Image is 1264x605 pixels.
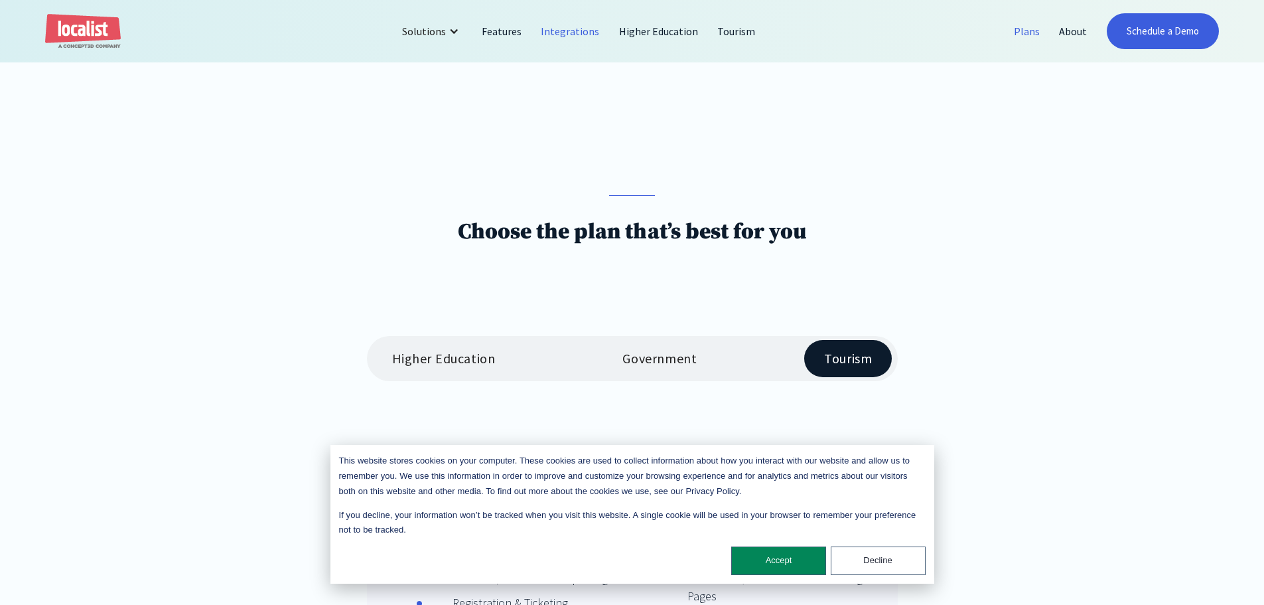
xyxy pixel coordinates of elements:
[824,351,872,367] div: Tourism
[392,15,472,47] div: Solutions
[831,547,926,575] button: Decline
[402,23,446,39] div: Solutions
[731,547,826,575] button: Accept
[339,508,926,539] p: If you decline, your information won’t be tracked when you visit this website. A single cookie wi...
[1107,13,1219,49] a: Schedule a Demo
[610,15,709,47] a: Higher Education
[622,351,697,367] div: Government
[330,445,934,584] div: Cookie banner
[339,454,926,499] p: This website stores cookies on your computer. These cookies are used to collect information about...
[392,351,496,367] div: Higher Education
[1005,15,1050,47] a: Plans
[708,15,765,47] a: Tourism
[531,15,609,47] a: Integrations
[1050,15,1097,47] a: About
[458,218,807,246] h1: Choose the plan that’s best for you
[45,14,121,49] a: home
[658,569,875,605] div: Restaurant, Hotel & Venue Landing Pages
[472,15,531,47] a: Features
